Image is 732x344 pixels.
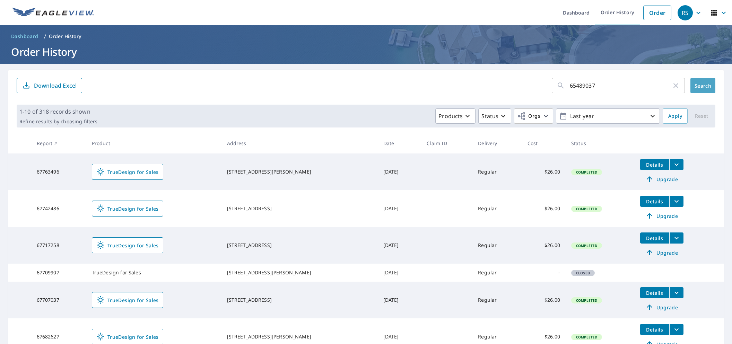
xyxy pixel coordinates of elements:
span: Details [644,235,665,241]
td: Regular [472,264,522,282]
td: [DATE] [378,190,421,227]
th: Status [566,133,635,153]
span: Orgs [517,112,540,121]
span: Completed [572,206,601,211]
a: Upgrade [640,210,683,221]
p: Status [481,112,498,120]
th: Delivery [472,133,522,153]
td: Regular [472,153,522,190]
p: Download Excel [34,82,77,89]
input: Address, Report #, Claim ID, etc. [570,76,672,95]
div: RS [678,5,693,20]
th: Date [378,133,421,153]
a: Order [643,6,671,20]
button: detailsBtn-67717258 [640,232,669,244]
span: Completed [572,335,601,339]
td: $26.00 [522,153,566,190]
a: Upgrade [640,302,683,313]
span: Upgrade [644,303,679,311]
td: TrueDesign for Sales [86,264,221,282]
img: EV Logo [12,8,94,18]
div: [STREET_ADDRESS] [227,297,372,303]
span: TrueDesign for Sales [96,204,159,213]
a: TrueDesign for Sales [92,201,163,217]
span: Details [644,198,665,205]
span: Details [644,326,665,333]
td: 67742486 [31,190,86,227]
span: Completed [572,170,601,175]
div: [STREET_ADDRESS][PERSON_NAME] [227,269,372,276]
td: Regular [472,227,522,264]
span: TrueDesign for Sales [96,333,159,341]
td: 67707037 [31,282,86,318]
span: Upgrade [644,248,679,257]
p: Order History [49,33,81,40]
a: Dashboard [8,31,41,42]
span: Details [644,290,665,296]
span: TrueDesign for Sales [96,168,159,176]
button: Apply [663,108,688,124]
button: detailsBtn-67742486 [640,196,669,207]
span: Dashboard [11,33,38,40]
td: 67717258 [31,227,86,264]
button: Status [478,108,511,124]
span: TrueDesign for Sales [96,296,159,304]
div: [STREET_ADDRESS] [227,205,372,212]
th: Address [221,133,378,153]
th: Product [86,133,221,153]
button: Search [690,78,715,93]
p: Refine results by choosing filters [19,118,97,125]
span: Closed [572,271,594,275]
td: Regular [472,282,522,318]
p: Last year [567,110,648,122]
p: 1-10 of 318 records shown [19,107,97,116]
div: [STREET_ADDRESS] [227,242,372,249]
td: Regular [472,190,522,227]
button: Orgs [514,108,553,124]
span: TrueDesign for Sales [96,241,159,249]
th: Cost [522,133,566,153]
a: TrueDesign for Sales [92,164,163,180]
div: [STREET_ADDRESS][PERSON_NAME] [227,333,372,340]
a: TrueDesign for Sales [92,237,163,253]
h1: Order History [8,45,724,59]
button: filesDropdownBtn-67742486 [669,196,683,207]
span: Completed [572,298,601,303]
span: Completed [572,243,601,248]
p: Products [438,112,463,120]
td: [DATE] [378,282,421,318]
button: Products [435,108,476,124]
td: 67763496 [31,153,86,190]
span: Details [644,161,665,168]
td: $26.00 [522,190,566,227]
button: detailsBtn-67707037 [640,287,669,298]
span: Search [696,82,710,89]
td: [DATE] [378,153,421,190]
td: 67709907 [31,264,86,282]
button: detailsBtn-67682627 [640,324,669,335]
th: Claim ID [421,133,472,153]
span: Apply [668,112,682,121]
td: [DATE] [378,227,421,264]
button: filesDropdownBtn-67763496 [669,159,683,170]
li: / [44,32,46,41]
td: $26.00 [522,282,566,318]
span: Upgrade [644,212,679,220]
button: filesDropdownBtn-67717258 [669,232,683,244]
button: filesDropdownBtn-67682627 [669,324,683,335]
div: [STREET_ADDRESS][PERSON_NAME] [227,168,372,175]
td: - [522,264,566,282]
button: detailsBtn-67763496 [640,159,669,170]
span: Upgrade [644,175,679,183]
td: [DATE] [378,264,421,282]
a: Upgrade [640,174,683,185]
td: $26.00 [522,227,566,264]
nav: breadcrumb [8,31,724,42]
th: Report # [31,133,86,153]
a: TrueDesign for Sales [92,292,163,308]
button: Download Excel [17,78,82,93]
button: filesDropdownBtn-67707037 [669,287,683,298]
button: Last year [556,108,660,124]
a: Upgrade [640,247,683,258]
